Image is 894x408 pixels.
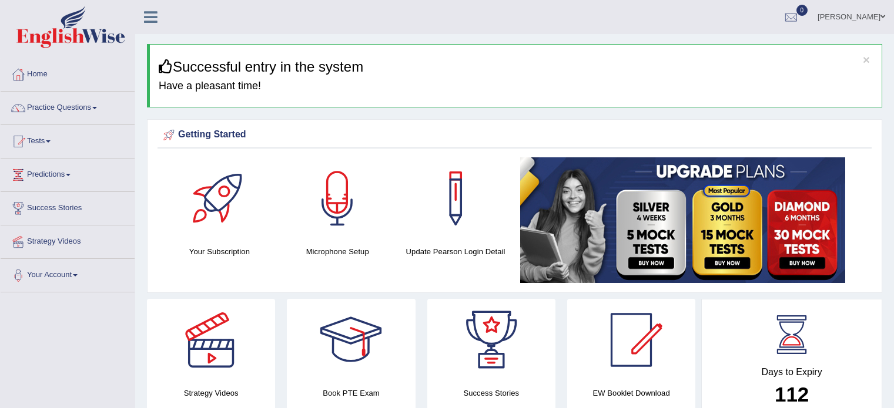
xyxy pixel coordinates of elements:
[160,126,869,144] div: Getting Started
[1,92,135,121] a: Practice Questions
[166,245,273,258] h4: Your Subscription
[715,367,869,377] h4: Days to Expiry
[403,245,509,258] h4: Update Pearson Login Detail
[1,159,135,188] a: Predictions
[1,225,135,255] a: Strategy Videos
[159,80,873,92] h4: Have a pleasant time!
[287,387,415,399] h4: Book PTE Exam
[1,192,135,221] a: Success Stories
[284,245,391,258] h4: Microphone Setup
[567,387,695,399] h4: EW Booklet Download
[796,5,808,16] span: 0
[1,125,135,154] a: Tests
[863,53,870,66] button: ×
[520,157,845,283] img: small5.jpg
[159,59,873,75] h3: Successful entry in the system
[775,383,809,406] b: 112
[427,387,555,399] h4: Success Stories
[1,259,135,288] a: Your Account
[147,387,275,399] h4: Strategy Videos
[1,58,135,87] a: Home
